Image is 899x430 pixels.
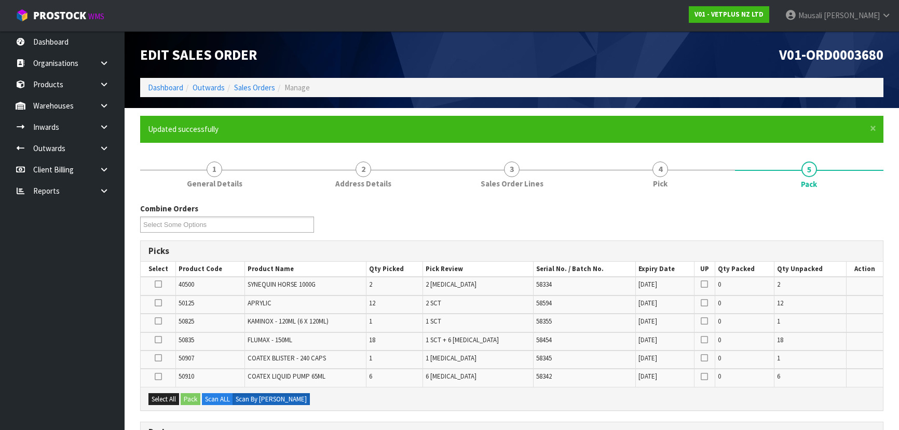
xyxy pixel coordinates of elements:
span: 4 [652,162,668,177]
span: 50125 [179,299,194,307]
th: Qty Picked [366,262,423,277]
th: Qty Packed [715,262,774,277]
span: Updated successfully [148,124,219,134]
span: 58345 [536,354,552,362]
span: 12 [369,299,375,307]
span: [DATE] [638,335,657,344]
button: Pack [181,393,200,406]
span: 0 [718,280,721,289]
span: 6 [MEDICAL_DATA] [426,372,476,381]
span: 6 [369,372,372,381]
span: [DATE] [638,280,657,289]
span: 50910 [179,372,194,381]
span: Pack [801,179,817,190]
span: General Details [187,178,242,189]
img: cube-alt.png [16,9,29,22]
span: 1 SCT + 6 [MEDICAL_DATA] [426,335,499,344]
th: Serial No. / Batch No. [533,262,635,277]
span: Manage [284,83,310,92]
th: Expiry Date [636,262,694,277]
span: 0 [718,372,721,381]
span: 2 SCT [426,299,441,307]
a: Sales Orders [234,83,275,92]
span: [DATE] [638,354,657,362]
span: ProStock [33,9,86,22]
span: 2 [356,162,371,177]
span: 0 [718,354,721,362]
strong: V01 - VETPLUS NZ LTD [694,10,764,19]
span: 0 [718,299,721,307]
span: Mausali [798,10,822,20]
th: Action [846,262,883,277]
label: Combine Orders [140,203,198,214]
span: 1 [369,354,372,362]
span: [DATE] [638,372,657,381]
span: 50825 [179,317,194,326]
span: 2 [MEDICAL_DATA] [426,280,476,289]
th: Qty Unpacked [774,262,847,277]
span: 2 [369,280,372,289]
span: COATEX LIQUID PUMP 65ML [248,372,325,381]
span: APRYLIC [248,299,271,307]
span: [PERSON_NAME] [824,10,880,20]
span: 1 SCT [426,317,441,326]
span: × [870,121,876,136]
span: V01-ORD0003680 [779,46,883,63]
a: V01 - VETPLUS NZ LTD [689,6,769,23]
span: FLUMAX - 150ML [248,335,292,344]
span: 1 [777,317,780,326]
span: 50907 [179,354,194,362]
span: [DATE] [638,317,657,326]
span: SYNEQUIN HORSE 1000G [248,280,316,289]
label: Scan ALL [202,393,233,406]
span: 1 [777,354,780,362]
span: 50835 [179,335,194,344]
span: 12 [777,299,783,307]
span: 58594 [536,299,552,307]
span: 18 [369,335,375,344]
th: Pick Review [423,262,534,277]
small: WMS [88,11,104,21]
a: Outwards [193,83,225,92]
span: 0 [718,335,721,344]
span: 58355 [536,317,552,326]
span: 0 [718,317,721,326]
span: 58342 [536,372,552,381]
span: 6 [777,372,780,381]
span: COATEX BLISTER - 240 CAPS [248,354,326,362]
span: 1 [MEDICAL_DATA] [426,354,476,362]
span: [DATE] [638,299,657,307]
span: 1 [207,162,222,177]
span: 58334 [536,280,552,289]
th: Product Name [245,262,366,277]
span: Sales Order Lines [481,178,543,189]
span: Address Details [335,178,391,189]
h3: Picks [148,246,875,256]
span: Pick [653,178,668,189]
button: Select All [148,393,179,406]
span: KAMINOX - 120ML (6 X 120ML) [248,317,329,326]
label: Scan By [PERSON_NAME] [233,393,310,406]
span: 40500 [179,280,194,289]
span: 1 [369,317,372,326]
th: Select [141,262,176,277]
span: Edit Sales Order [140,46,257,63]
span: 18 [777,335,783,344]
span: 2 [777,280,780,289]
a: Dashboard [148,83,183,92]
th: Product Code [176,262,245,277]
th: UP [694,262,715,277]
span: 58454 [536,335,552,344]
span: 3 [504,162,520,177]
span: 5 [801,162,817,177]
